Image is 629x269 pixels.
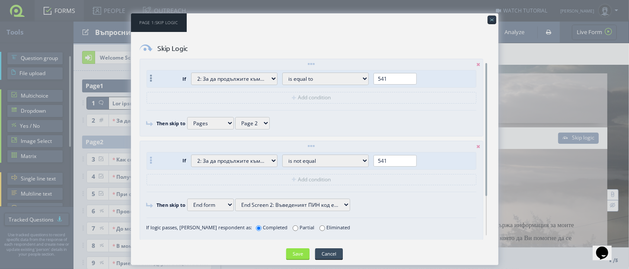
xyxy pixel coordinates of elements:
[293,225,298,231] input: Partial
[593,234,620,260] iframe: chat widget
[477,61,481,68] a: Remove skip logic
[183,76,186,82] span: If
[286,248,310,259] input: Save
[140,41,490,54] h2: Skip Logic
[293,225,315,231] label: Partial
[147,174,476,185] button: Add condition
[319,225,325,231] input: Eliminated
[315,248,343,259] input: Cancel
[256,225,262,231] input: Completed
[183,157,186,164] span: If
[157,202,186,208] span: Then skip to
[319,225,351,231] label: Eliminated
[157,120,186,126] span: Then skip to
[147,218,476,233] div: If logic passes, [PERSON_NAME] respondent as:
[131,13,187,32] span: Page 1:Skip Logic
[147,92,476,103] button: Add condition
[256,225,288,231] label: Completed
[477,143,481,150] a: Remove skip logic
